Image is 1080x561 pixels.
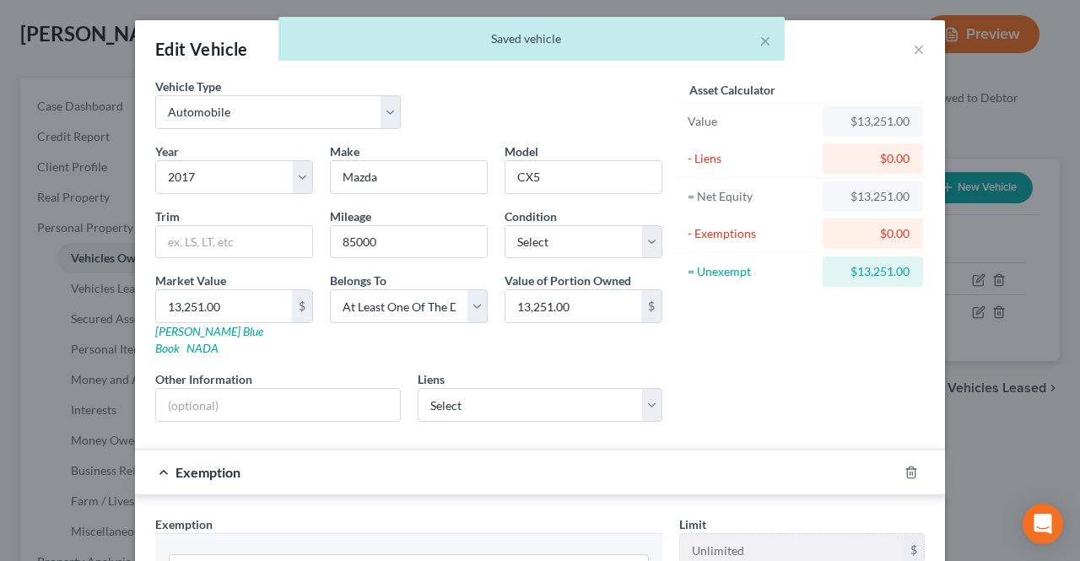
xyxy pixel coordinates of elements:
label: Condition [505,208,557,225]
label: Liens [418,370,445,388]
span: Limit [679,517,706,531]
input: -- [331,226,487,258]
div: = Net Equity [688,188,815,205]
input: 0.00 [505,290,641,322]
div: Value [688,113,815,130]
button: × [759,30,771,51]
label: Trim [155,208,180,225]
div: - Liens [688,150,815,167]
div: $ [641,290,661,322]
label: Value of Portion Owned [505,272,631,289]
input: ex. Altima [505,161,661,193]
span: Belongs To [330,273,386,288]
input: (optional) [156,389,400,421]
div: $13,251.00 [836,263,910,280]
div: $ [292,290,312,322]
a: NADA [186,341,219,355]
div: Open Intercom Messenger [1023,504,1063,544]
span: Exemption [155,517,213,531]
label: Vehicle Type [155,78,221,95]
div: $13,251.00 [836,113,910,130]
input: ex. LS, LT, etc [156,226,312,258]
div: = Unexempt [688,263,815,280]
label: Year [155,143,179,160]
div: $13,251.00 [836,188,910,205]
span: Exemption [175,464,240,480]
label: Asset Calculator [689,81,775,99]
label: Market Value [155,272,226,289]
label: Model [505,143,538,160]
a: [PERSON_NAME] Blue Book [155,324,263,355]
span: Make [330,144,359,159]
div: $0.00 [836,225,910,242]
label: Mileage [330,208,371,225]
div: - Exemptions [688,225,815,242]
div: Saved vehicle [292,30,771,47]
input: 0.00 [156,290,292,322]
label: Other Information [155,370,252,388]
div: $0.00 [836,150,910,167]
input: ex. Nissan [331,161,487,193]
